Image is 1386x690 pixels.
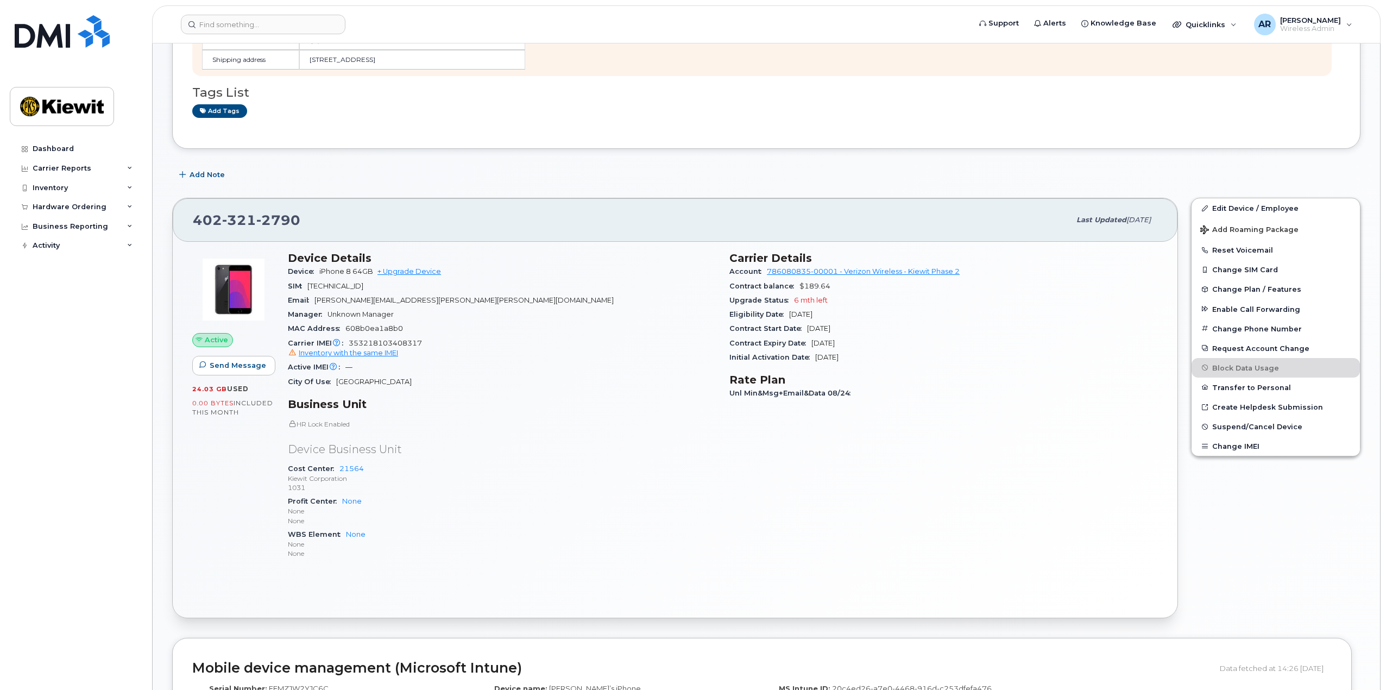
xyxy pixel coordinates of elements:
[1192,319,1360,338] button: Change Phone Number
[288,398,716,411] h3: Business Unit
[1074,12,1164,34] a: Knowledge Base
[288,267,319,275] span: Device
[288,530,346,538] span: WBS Element
[1165,14,1244,35] div: Quicklinks
[201,257,266,322] img: image20231002-3703462-bzhi73.jpeg
[1192,338,1360,358] button: Request Account Change
[729,296,794,304] span: Upgrade Status
[205,335,228,345] span: Active
[1192,299,1360,319] button: Enable Call Forwarding
[299,50,526,69] td: [STREET_ADDRESS]
[1076,216,1126,224] span: Last updated
[342,497,362,505] a: None
[288,540,716,549] p: None
[288,296,314,304] span: Email
[288,324,345,333] span: MAC Address
[1026,12,1074,34] a: Alerts
[327,310,394,318] span: Unknown Manager
[192,356,275,375] button: Send Message
[729,373,1158,386] h3: Rate Plan
[345,363,352,371] span: —
[288,339,716,359] span: 353218103408317
[192,104,247,118] a: Add tags
[815,353,839,361] span: [DATE]
[288,349,398,357] a: Inventory with the same IMEI
[288,442,716,457] p: Device Business Unit
[172,165,234,185] button: Add Note
[288,549,716,558] p: None
[288,339,349,347] span: Carrier IMEI
[192,399,234,407] span: 0.00 Bytes
[811,339,835,347] span: [DATE]
[1212,285,1301,293] span: Change Plan / Features
[288,310,327,318] span: Manager
[307,282,363,290] span: [TECHNICAL_ID]
[1043,18,1066,29] span: Alerts
[288,252,716,265] h3: Device Details
[346,530,366,538] a: None
[299,349,398,357] span: Inventory with the same IMEI
[193,212,300,228] span: 402
[767,267,960,275] a: 786080835-00001 - Verizon Wireless - Kiewit Phase 2
[288,378,336,386] span: City Of Use
[789,310,812,318] span: [DATE]
[794,296,828,304] span: 6 mth left
[288,516,716,525] p: None
[202,50,299,69] td: Shipping address
[339,465,364,473] a: 21564
[319,267,373,275] span: iPhone 8 64GB
[288,483,716,492] p: 1031
[988,18,1019,29] span: Support
[1192,279,1360,299] button: Change Plan / Features
[1280,16,1341,24] span: [PERSON_NAME]
[210,360,266,371] span: Send Message
[1126,216,1151,224] span: [DATE]
[336,378,412,386] span: [GEOGRAPHIC_DATA]
[192,661,1212,676] h2: Mobile device management (Microsoft Intune)
[729,324,807,333] span: Contract Start Date
[256,212,300,228] span: 2790
[1220,658,1332,679] div: Data fetched at 14:26 [DATE]
[181,15,345,34] input: Find something...
[729,353,815,361] span: Initial Activation Date
[807,324,830,333] span: [DATE]
[288,282,307,290] span: SIM
[729,339,811,347] span: Contract Expiry Date
[1246,14,1360,35] div: Amanda Reidler
[222,212,256,228] span: 321
[1192,358,1360,378] button: Block Data Usage
[1192,218,1360,240] button: Add Roaming Package
[729,267,767,275] span: Account
[288,474,716,483] p: Kiewit Corporation
[1258,18,1271,31] span: AR
[1192,260,1360,279] button: Change SIM Card
[288,419,716,429] p: HR Lock Enabled
[288,363,345,371] span: Active IMEI
[1280,24,1341,33] span: Wireless Admin
[729,389,856,397] span: Unl Min&Msg+Email&Data 08/24
[1192,397,1360,417] a: Create Helpdesk Submission
[1186,20,1225,29] span: Quicklinks
[1339,643,1378,682] iframe: Messenger Launcher
[288,506,716,516] p: None
[799,282,830,290] span: $189.64
[377,267,441,275] a: + Upgrade Device
[227,385,249,393] span: used
[1192,417,1360,436] button: Suspend/Cancel Device
[729,310,789,318] span: Eligibility Date
[1091,18,1156,29] span: Knowledge Base
[192,385,227,393] span: 24.03 GB
[1192,240,1360,260] button: Reset Voicemail
[288,465,339,473] span: Cost Center
[288,497,342,505] span: Profit Center
[1212,423,1302,431] span: Suspend/Cancel Device
[729,282,799,290] span: Contract balance
[192,86,1340,99] h3: Tags List
[190,170,225,180] span: Add Note
[345,324,403,333] span: 608b0ea1a8b0
[314,296,614,304] span: [PERSON_NAME][EMAIL_ADDRESS][PERSON_NAME][PERSON_NAME][DOMAIN_NAME]
[1192,198,1360,218] a: Edit Device / Employee
[1192,436,1360,456] button: Change IMEI
[972,12,1026,34] a: Support
[1192,378,1360,397] button: Transfer to Personal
